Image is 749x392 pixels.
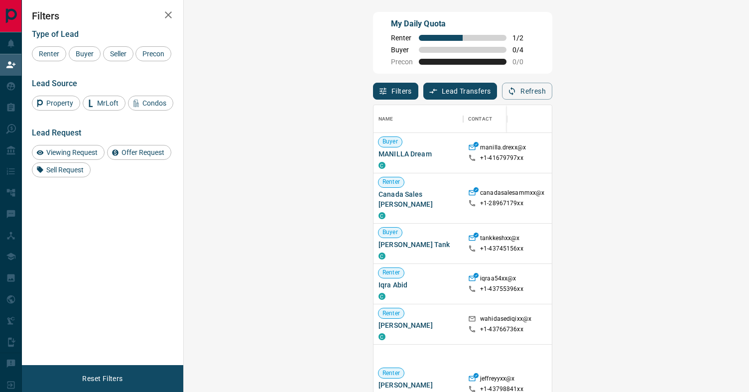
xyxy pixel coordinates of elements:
[378,228,402,237] span: Buyer
[480,143,526,154] p: manilla.drexx@x
[139,50,168,58] span: Precon
[480,154,523,162] p: +1- 41679797xx
[128,96,173,111] div: Condos
[32,46,66,61] div: Renter
[378,280,458,290] span: Iqra Abid
[480,234,520,245] p: tankkeshxx@x
[378,253,385,260] div: condos.ca
[378,137,402,146] span: Buyer
[32,162,91,177] div: Sell Request
[378,369,404,378] span: Renter
[72,50,97,58] span: Buyer
[107,145,171,160] div: Offer Request
[391,58,413,66] span: Precon
[480,274,516,285] p: iqraa54xx@x
[378,149,458,159] span: MANILLA Dream
[480,199,523,208] p: +1- 28967179xx
[480,315,531,325] p: wahidasediqixx@x
[374,105,463,133] div: Name
[35,50,63,58] span: Renter
[378,333,385,340] div: condos.ca
[480,285,523,293] p: +1- 43755396xx
[135,46,171,61] div: Precon
[378,309,404,318] span: Renter
[83,96,125,111] div: MrLoft
[463,105,543,133] div: Contact
[32,29,79,39] span: Type of Lead
[391,18,534,30] p: My Daily Quota
[107,50,130,58] span: Seller
[103,46,133,61] div: Seller
[43,166,87,174] span: Sell Request
[512,58,534,66] span: 0 / 0
[468,105,492,133] div: Contact
[118,148,168,156] span: Offer Request
[378,380,458,390] span: [PERSON_NAME]
[373,83,418,100] button: Filters
[43,148,101,156] span: Viewing Request
[139,99,170,107] span: Condos
[32,10,173,22] h2: Filters
[480,375,515,385] p: jeffreyyxx@x
[378,293,385,300] div: condos.ca
[32,79,77,88] span: Lead Source
[502,83,552,100] button: Refresh
[480,189,544,199] p: canadasalesammxx@x
[32,96,80,111] div: Property
[512,46,534,54] span: 0 / 4
[378,268,404,277] span: Renter
[378,212,385,219] div: condos.ca
[76,370,129,387] button: Reset Filters
[378,178,404,186] span: Renter
[391,46,413,54] span: Buyer
[94,99,122,107] span: MrLoft
[69,46,101,61] div: Buyer
[480,245,523,253] p: +1- 43745156xx
[391,34,413,42] span: Renter
[423,83,498,100] button: Lead Transfers
[480,325,523,334] p: +1- 43766736xx
[32,128,81,137] span: Lead Request
[43,99,77,107] span: Property
[378,320,458,330] span: [PERSON_NAME]
[378,240,458,250] span: [PERSON_NAME] Tank
[378,189,458,209] span: Canada Sales [PERSON_NAME]
[512,34,534,42] span: 1 / 2
[378,162,385,169] div: condos.ca
[32,145,105,160] div: Viewing Request
[378,105,393,133] div: Name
